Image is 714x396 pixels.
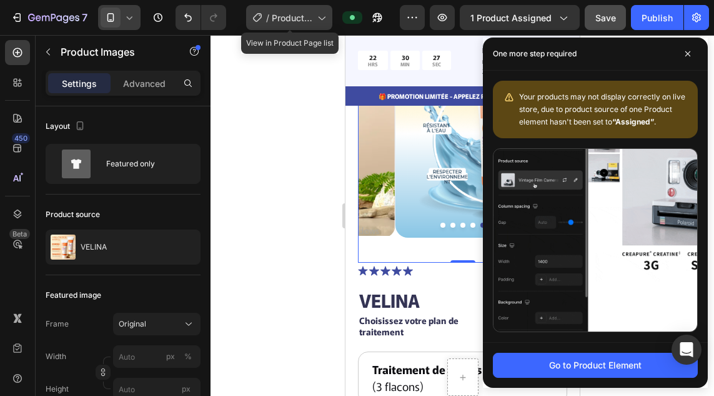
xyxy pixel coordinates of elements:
div: Layout [46,118,87,135]
button: px [181,349,196,364]
button: Go to Product Element [493,353,698,378]
p: 7 [82,10,87,25]
div: Go to Product Element [549,358,642,372]
button: % [163,349,178,364]
p: VELINA [81,243,107,251]
span: Your products may not display correctly on live store, due to product source of one Product eleme... [519,92,685,126]
button: Save [585,5,626,30]
img: product feature img [51,235,76,260]
div: Featured image [46,290,101,301]
p: One more step required [493,48,577,60]
label: Frame [46,318,69,330]
span: Product Page - [DATE] 10:21:59 [272,11,312,24]
div: Product source [46,209,100,220]
div: px [166,351,175,362]
div: Publish [642,11,673,24]
span: Save [595,13,616,23]
b: “Assigned” [612,117,654,126]
div: Undo/Redo [176,5,226,30]
div: % [184,351,192,362]
span: 1 product assigned [470,11,552,24]
span: Original [119,318,146,330]
span: px [182,384,191,393]
p: Settings [62,77,97,90]
label: Width [46,351,66,362]
span: / [266,11,269,24]
label: Height [46,383,69,395]
div: Beta [9,229,30,239]
button: Publish [631,5,683,30]
div: Open Intercom Messenger [672,335,702,365]
input: px% [113,345,201,368]
p: Advanced [123,77,166,90]
div: Featured only [106,150,182,178]
button: Original [113,313,201,335]
div: 450 [12,133,30,143]
iframe: Design area [345,35,580,396]
p: Product Images [61,44,167,59]
button: 7 [5,5,93,30]
button: 1 product assigned [460,5,580,30]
